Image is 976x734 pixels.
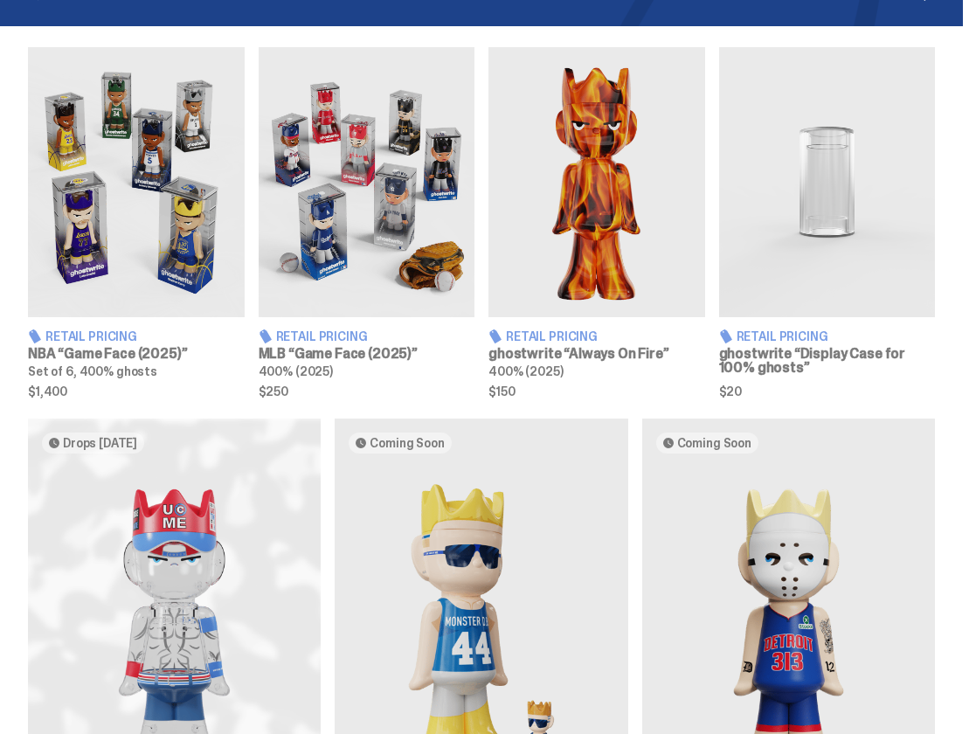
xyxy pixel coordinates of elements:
[28,347,245,361] h3: NBA “Game Face (2025)”
[259,47,475,398] a: Game Face (2025) Retail Pricing
[259,47,475,317] img: Game Face (2025)
[719,47,936,398] a: Display Case for 100% ghosts Retail Pricing
[45,330,137,343] span: Retail Pricing
[719,385,936,398] span: $20
[719,47,936,317] img: Display Case for 100% ghosts
[63,436,137,450] span: Drops [DATE]
[259,364,333,379] span: 400% (2025)
[259,347,475,361] h3: MLB “Game Face (2025)”
[259,385,475,398] span: $250
[506,330,598,343] span: Retail Pricing
[488,47,705,317] img: Always On Fire
[488,347,705,361] h3: ghostwrite “Always On Fire”
[276,330,368,343] span: Retail Pricing
[488,385,705,398] span: $150
[28,47,245,317] img: Game Face (2025)
[370,436,444,450] span: Coming Soon
[719,347,936,375] h3: ghostwrite “Display Case for 100% ghosts”
[28,385,245,398] span: $1,400
[488,364,563,379] span: 400% (2025)
[677,436,751,450] span: Coming Soon
[737,330,828,343] span: Retail Pricing
[28,47,245,398] a: Game Face (2025) Retail Pricing
[28,364,157,379] span: Set of 6, 400% ghosts
[488,47,705,398] a: Always On Fire Retail Pricing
